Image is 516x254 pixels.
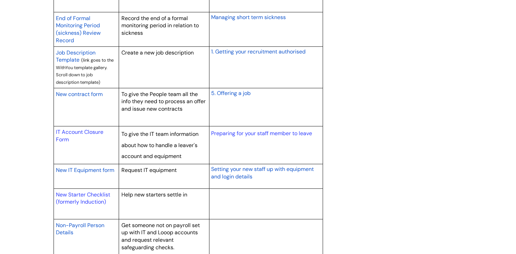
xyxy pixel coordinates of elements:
span: (link goes to the WithYou template gallery. Scroll down to job description template) [56,57,114,85]
a: 1. Getting your recruitment authorised [211,47,305,55]
span: Get someone not on payroll set up with IT and Looop accounts and request relevant safeguarding ch... [121,222,200,251]
span: Help new starters settle in [121,191,187,198]
span: End of Formal Monitoring Period (sickness) Review Record [56,15,101,44]
a: End of Formal Monitoring Period (sickness) Review Record [56,14,101,44]
a: 5. Offering a job [211,89,250,97]
span: To give the People team all the info they need to process an offer and issue new contracts [121,91,206,112]
a: Setting your new staff up with equipment and login details [211,165,313,180]
span: Managing short term sickness [211,14,285,21]
a: Managing short term sickness [211,13,285,21]
span: New contract form [56,91,103,98]
a: Non-Payroll Person Details [56,221,104,237]
span: Non-Payroll Person Details [56,222,104,236]
span: To give the IT team information about how to handle a leaver's account and equipment [121,130,198,160]
span: New IT Equipment form [56,166,114,174]
a: New contract form [56,90,103,98]
span: 1. Getting your recruitment authorised [211,48,305,55]
a: New IT Equipment form [56,166,114,174]
a: New Starter Checklist (formerly Induction) [56,191,110,206]
span: Record the end of a formal monitoring period in relation to sickness [121,15,199,36]
span: Create a new job description [121,49,194,56]
a: Preparing for your staff member to leave [211,130,312,137]
span: Setting your new staff up with equipment and login details [211,165,313,180]
span: Job Description Template [56,49,95,64]
span: 5. Offering a job [211,90,250,97]
a: IT Account Closure Form [56,128,103,143]
span: Request IT equipment [121,166,177,174]
a: Job Description Template [56,48,95,64]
